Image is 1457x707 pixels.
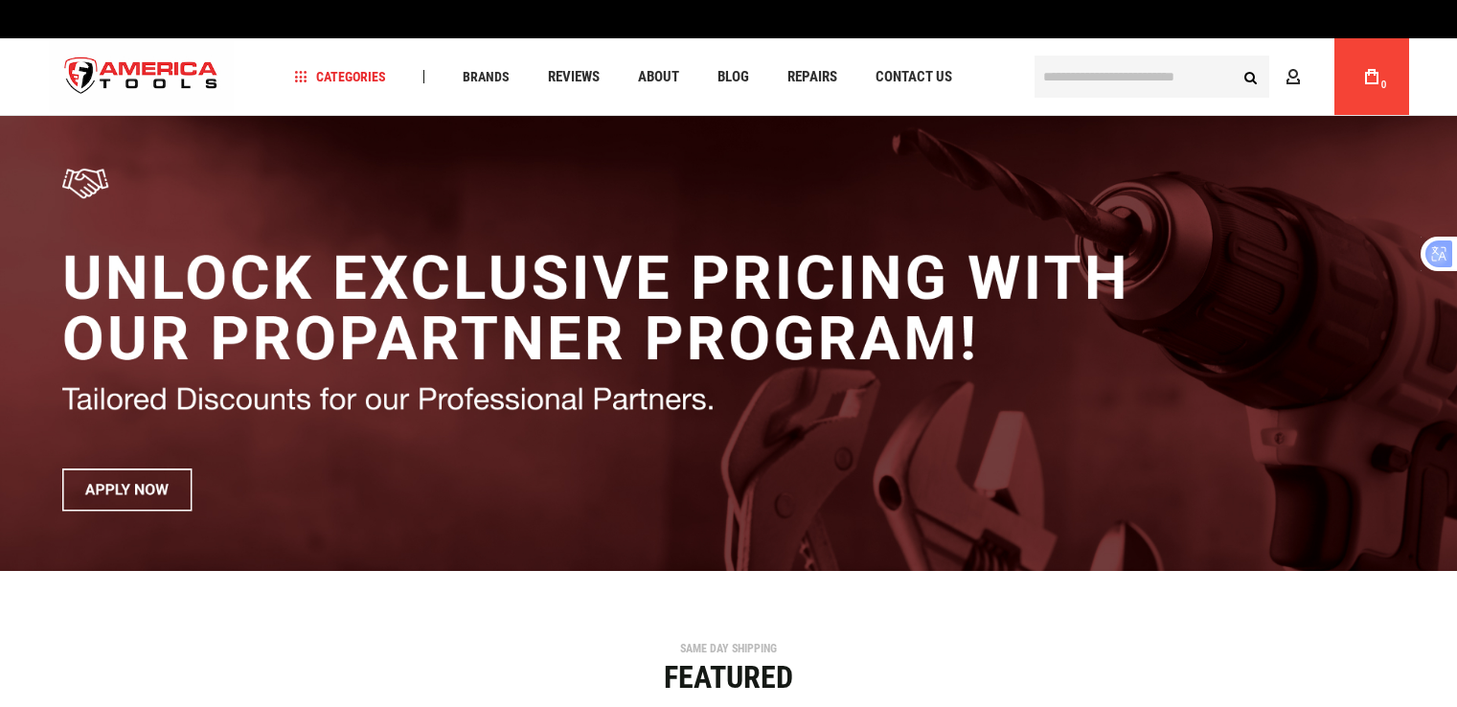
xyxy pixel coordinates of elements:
span: Repairs [787,70,837,84]
a: Repairs [779,64,846,90]
span: 0 [1381,80,1387,90]
a: Blog [709,64,758,90]
a: Reviews [539,64,608,90]
span: Categories [294,70,386,83]
a: Categories [285,64,395,90]
div: Featured [44,662,1414,693]
a: store logo [49,41,235,113]
span: Brands [463,70,510,83]
span: About [638,70,679,84]
span: Contact Us [876,70,952,84]
a: Contact Us [867,64,961,90]
span: Blog [717,70,749,84]
div: SAME DAY SHIPPING [44,643,1414,654]
button: Search [1233,58,1269,95]
a: 0 [1354,38,1390,115]
img: America Tools [49,41,235,113]
a: About [629,64,688,90]
a: Brands [454,64,518,90]
span: Reviews [548,70,600,84]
